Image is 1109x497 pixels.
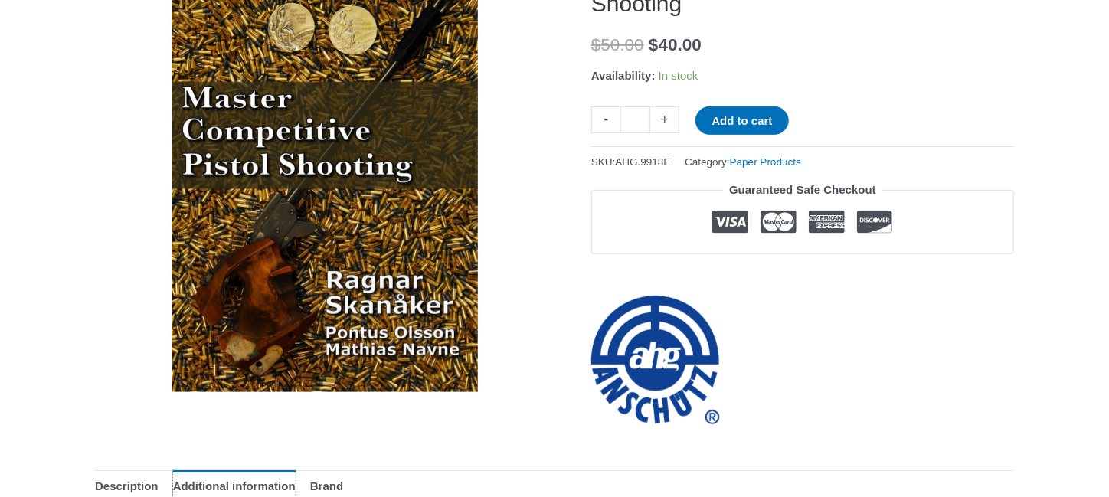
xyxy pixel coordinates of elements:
span: $ [649,35,659,54]
bdi: 50.00 [591,35,644,54]
legend: Guaranteed Safe Checkout [723,179,882,201]
a: ahg-Anschütz [591,296,720,424]
input: Product quantity [620,106,650,133]
span: $ [591,35,601,54]
iframe: Customer reviews powered by Trustpilot [591,266,1014,284]
bdi: 40.00 [649,35,702,54]
button: Add to cart [695,106,788,135]
span: Availability: [591,69,656,82]
a: + [650,106,679,133]
span: SKU: [591,152,671,172]
span: In stock [659,69,698,82]
span: AHG.9918E [616,156,671,168]
a: Paper Products [730,156,801,168]
a: - [591,106,620,133]
span: Category: [685,152,801,172]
